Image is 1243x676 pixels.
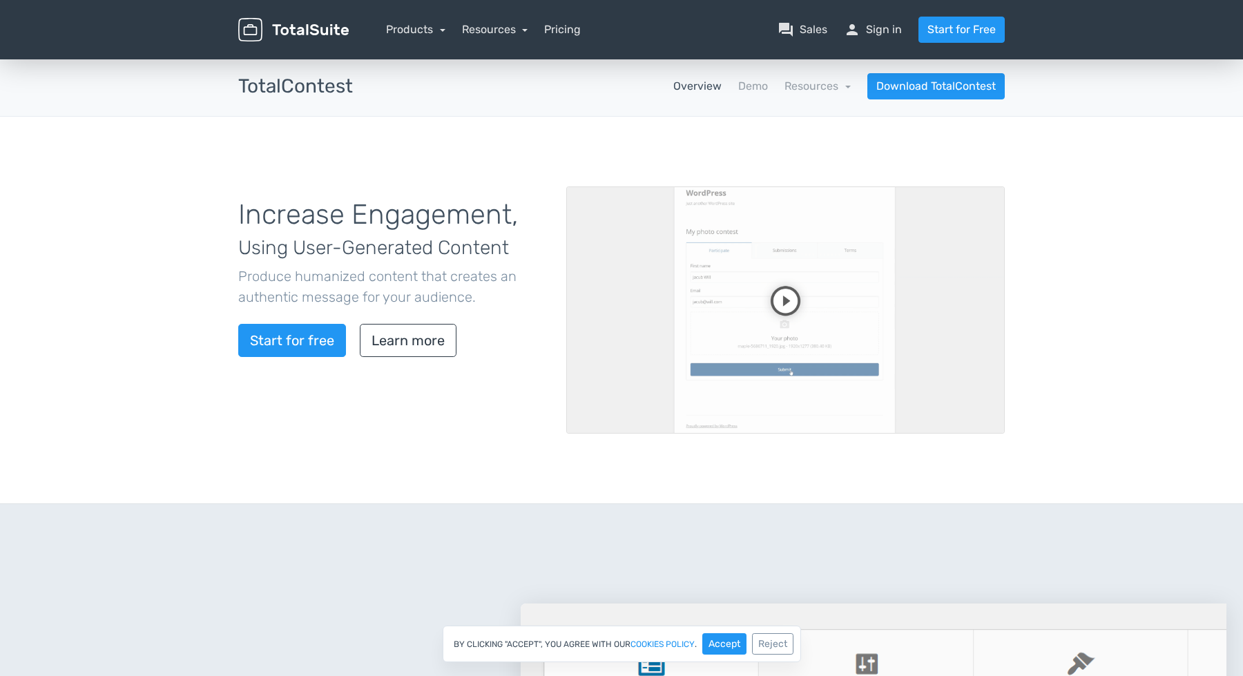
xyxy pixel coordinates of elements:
[238,266,546,307] p: Produce humanized content that creates an authentic message for your audience.
[844,21,860,38] span: person
[544,21,581,38] a: Pricing
[778,21,794,38] span: question_answer
[918,17,1005,43] a: Start for Free
[784,79,851,93] a: Resources
[443,626,801,662] div: By clicking "Accept", you agree with our .
[238,324,346,357] a: Start for free
[702,633,746,655] button: Accept
[778,21,827,38] a: question_answerSales
[630,640,695,648] a: cookies policy
[738,78,768,95] a: Demo
[238,200,546,260] h1: Increase Engagement,
[386,23,445,36] a: Products
[238,76,353,97] h3: TotalContest
[867,73,1005,99] a: Download TotalContest
[238,18,349,42] img: TotalSuite for WordPress
[673,78,722,95] a: Overview
[360,324,456,357] a: Learn more
[752,633,793,655] button: Reject
[238,236,509,259] span: Using User-Generated Content
[462,23,528,36] a: Resources
[844,21,902,38] a: personSign in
